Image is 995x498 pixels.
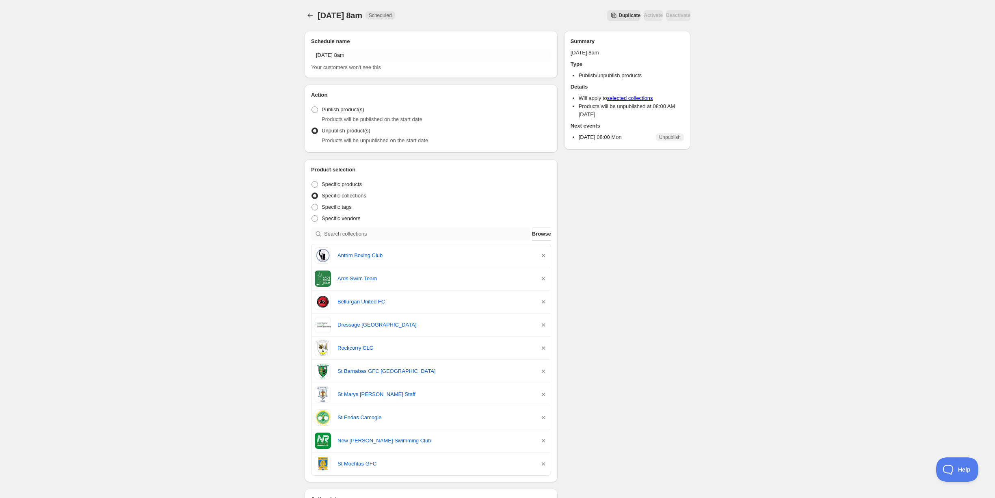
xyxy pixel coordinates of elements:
h2: Schedule name [311,37,551,45]
span: Your customers won't see this [311,64,381,70]
li: Publish/unpublish products [579,71,684,80]
a: New [PERSON_NAME] Swimming Club [337,437,533,445]
a: St Endas Camogie [337,414,533,422]
span: Products will be published on the start date [322,116,422,122]
span: Specific vendors [322,215,360,221]
h2: Next events [571,122,684,130]
h2: Action [311,91,551,99]
h2: Product selection [311,166,551,174]
p: [DATE] 8am [571,49,684,57]
a: St Barnabas GFC [GEOGRAPHIC_DATA] [337,367,533,375]
span: Specific tags [322,204,352,210]
span: Unpublish [659,134,681,141]
h2: Type [571,60,684,68]
a: St Mochtas GFC [337,460,533,468]
span: Specific products [322,181,362,187]
input: Search collections [324,227,530,240]
li: Products will be unpublished at 08:00 AM [DATE] [579,102,684,119]
h2: Details [571,83,684,91]
span: Scheduled [369,12,392,19]
a: St Marys [PERSON_NAME] Staff [337,390,533,398]
a: Ards Swim Team [337,275,533,283]
button: Schedules [305,10,316,21]
span: Browse [532,230,551,238]
span: Publish product(s) [322,106,364,113]
p: [DATE] 08:00 Mon [579,133,622,141]
span: Unpublish product(s) [322,128,370,134]
button: Secondary action label [607,10,640,21]
a: Antrim Boxing Club [337,251,533,260]
button: Browse [532,227,551,240]
a: Rockcorry CLG [337,344,533,352]
a: selected collections [607,95,653,101]
a: Dressage [GEOGRAPHIC_DATA] [337,321,533,329]
a: Bellurgan United FC [337,298,533,306]
h2: Summary [571,37,684,45]
span: Specific collections [322,193,366,199]
iframe: Toggle Customer Support [936,457,979,482]
span: Duplicate [619,12,640,19]
span: [DATE] 8am [318,11,362,20]
li: Will apply to [579,94,684,102]
span: Products will be unpublished on the start date [322,137,428,143]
